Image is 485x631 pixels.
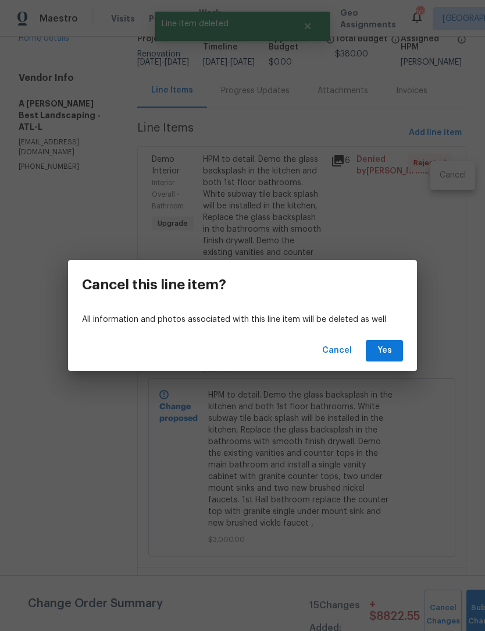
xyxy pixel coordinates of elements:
[366,340,403,361] button: Yes
[82,314,403,326] p: All information and photos associated with this line item will be deleted as well
[82,276,226,293] h3: Cancel this line item?
[318,340,356,361] button: Cancel
[375,343,394,358] span: Yes
[322,343,352,358] span: Cancel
